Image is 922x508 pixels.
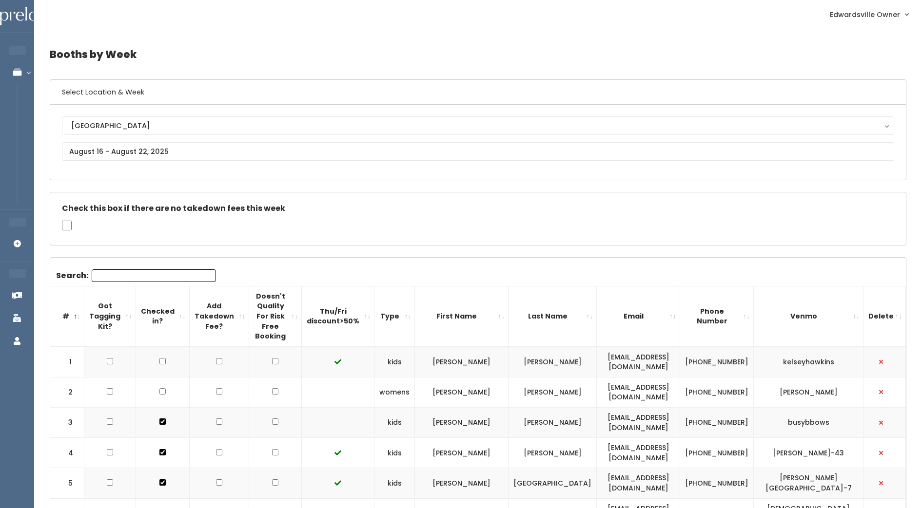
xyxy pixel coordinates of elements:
td: [PERSON_NAME] [754,377,863,407]
td: kids [374,408,415,438]
td: [PERSON_NAME] [415,408,509,438]
h4: Booths by Week [50,41,906,68]
td: womens [374,377,415,407]
th: First Name: activate to sort column ascending [415,286,509,346]
td: 1 [50,347,84,377]
td: [PERSON_NAME] [509,438,597,468]
td: [EMAIL_ADDRESS][DOMAIN_NAME] [597,408,680,438]
h6: Select Location & Week [50,80,906,105]
h5: Check this box if there are no takedown fees this week [62,204,894,213]
td: busybbows [754,408,863,438]
th: Type: activate to sort column ascending [374,286,415,346]
th: Checked in?: activate to sort column ascending [136,286,189,346]
td: kids [374,468,415,498]
td: kids [374,347,415,377]
td: 4 [50,438,84,468]
th: Delete: activate to sort column ascending [863,286,905,346]
div: [GEOGRAPHIC_DATA] [71,120,885,131]
td: kelseyhawkins [754,347,863,377]
th: Thu/Fri discount&gt;50%: activate to sort column ascending [302,286,374,346]
td: [GEOGRAPHIC_DATA] [509,468,597,498]
th: #: activate to sort column descending [50,286,84,346]
span: Edwardsville Owner [830,9,900,20]
th: Last Name: activate to sort column ascending [509,286,597,346]
td: [PERSON_NAME] [415,377,509,407]
td: 5 [50,468,84,498]
td: [EMAIL_ADDRESS][DOMAIN_NAME] [597,438,680,468]
td: [PERSON_NAME]-43 [754,438,863,468]
td: [PHONE_NUMBER] [680,468,754,498]
td: [PERSON_NAME] [509,408,597,438]
td: [PERSON_NAME] [509,347,597,377]
td: kids [374,438,415,468]
td: [EMAIL_ADDRESS][DOMAIN_NAME] [597,468,680,498]
th: Doesn't Quality For Risk Free Booking : activate to sort column ascending [249,286,302,346]
td: [PERSON_NAME] [415,347,509,377]
th: Got Tagging Kit?: activate to sort column ascending [84,286,136,346]
a: Edwardsville Owner [820,4,918,25]
input: Search: [92,269,216,282]
td: [PERSON_NAME][GEOGRAPHIC_DATA]-7 [754,468,863,498]
td: [PERSON_NAME] [509,377,597,407]
td: [PHONE_NUMBER] [680,408,754,438]
td: [PHONE_NUMBER] [680,347,754,377]
label: Search: [56,269,216,282]
td: [PERSON_NAME] [415,438,509,468]
td: [PERSON_NAME] [415,468,509,498]
th: Venmo: activate to sort column ascending [754,286,863,346]
input: August 16 - August 22, 2025 [62,142,894,161]
td: [EMAIL_ADDRESS][DOMAIN_NAME] [597,347,680,377]
th: Phone Number: activate to sort column ascending [680,286,754,346]
th: Email: activate to sort column ascending [597,286,680,346]
th: Add Takedown Fee?: activate to sort column ascending [189,286,249,346]
button: [GEOGRAPHIC_DATA] [62,116,894,135]
td: 2 [50,377,84,407]
td: [PHONE_NUMBER] [680,438,754,468]
td: 3 [50,408,84,438]
td: [PHONE_NUMBER] [680,377,754,407]
td: [EMAIL_ADDRESS][DOMAIN_NAME] [597,377,680,407]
